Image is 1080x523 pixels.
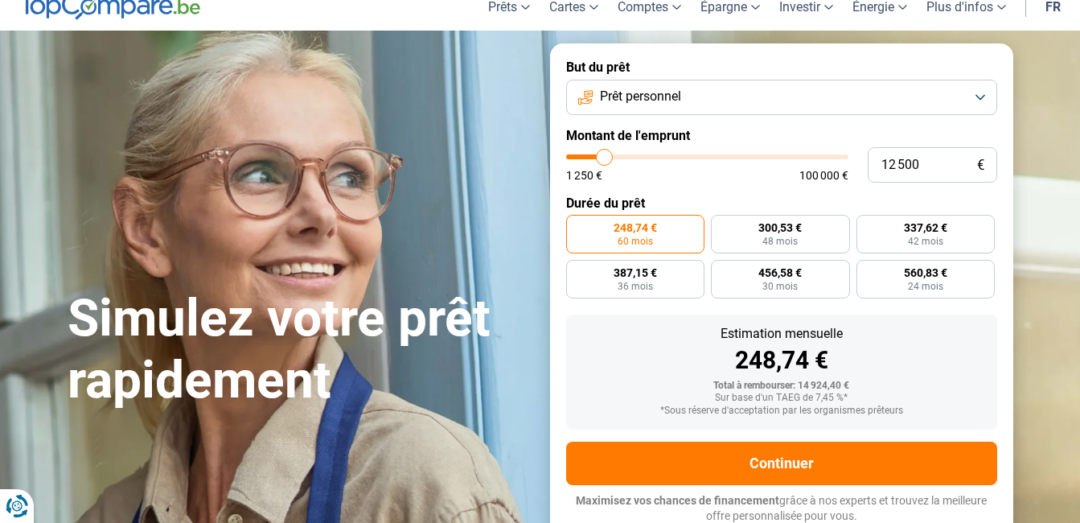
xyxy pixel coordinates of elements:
span: 560,83 € [904,267,947,278]
span: 1 250 € [566,170,602,181]
span: 36 mois [618,282,653,291]
label: Montant de l'emprunt [566,128,997,143]
label: But du prêt [566,60,997,75]
span: 30 mois [762,282,798,291]
span: 48 mois [762,237,798,246]
span: 248,74 € [614,222,657,233]
span: 456,58 € [758,267,802,278]
span: 24 mois [908,282,943,291]
button: Continuer [566,442,997,485]
div: Total à rembourser: 14 924,40 € [579,381,984,392]
div: Estimation mensuelle [579,327,984,340]
span: Prêt personnel [600,88,681,105]
span: Maximisez vos chances de financement [576,494,779,507]
span: 42 mois [908,237,943,246]
span: 60 mois [618,237,653,246]
span: 100 000 € [799,170,848,181]
label: Durée du prêt [566,196,997,211]
span: € [977,159,984,172]
button: Prêt personnel [566,80,997,115]
div: *Sous réserve d'acceptation par les organismes prêteurs [579,406,984,417]
span: 337,62 € [904,222,947,233]
div: Sur base d'un TAEG de 7,45 %* [579,393,984,404]
h1: Simulez votre prêt rapidement [68,288,531,412]
span: 300,53 € [758,222,802,233]
span: 387,15 € [614,267,657,278]
div: 248,74 € [579,348,984,373]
